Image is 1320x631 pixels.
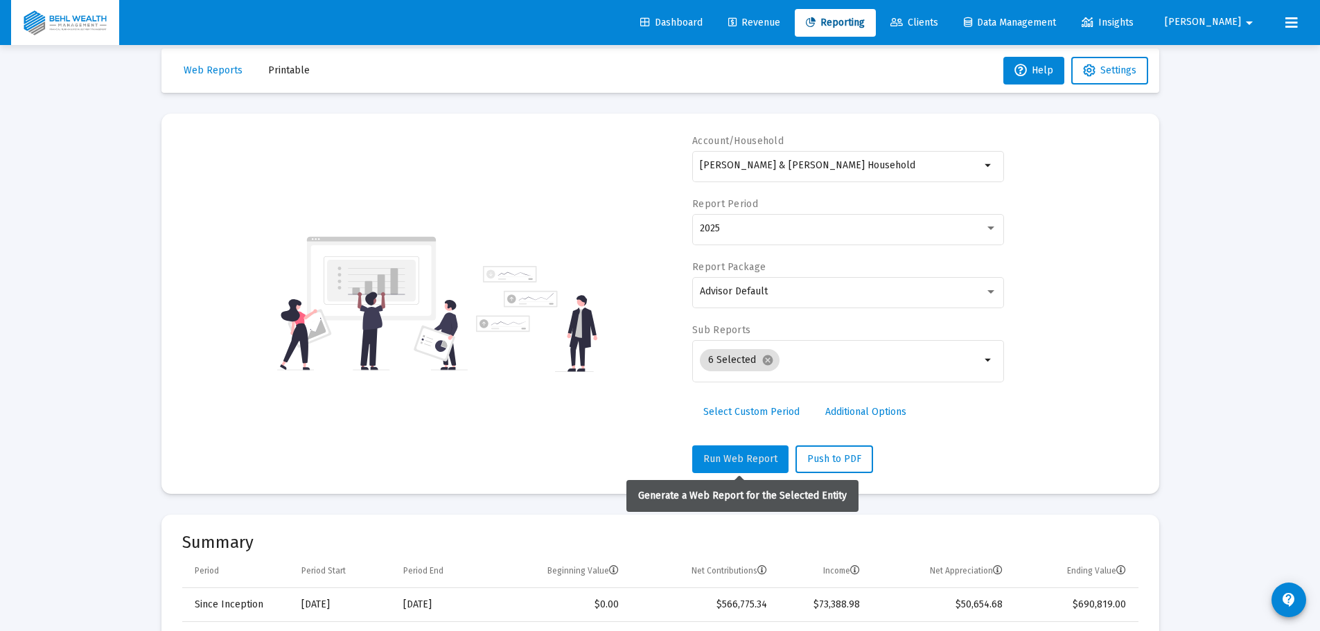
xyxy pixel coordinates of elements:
[807,453,861,465] span: Push to PDF
[692,135,784,147] label: Account/Household
[1014,64,1053,76] span: Help
[717,9,791,37] a: Revenue
[1012,588,1138,621] td: $690,819.00
[301,598,384,612] div: [DATE]
[700,346,980,374] mat-chip-list: Selection
[777,555,869,588] td: Column Income
[277,235,468,372] img: reporting
[930,565,1003,576] div: Net Appreciation
[1148,8,1274,36] button: [PERSON_NAME]
[628,555,777,588] td: Column Net Contributions
[173,57,254,85] button: Web Reports
[1012,555,1138,588] td: Column Ending Value
[1071,9,1145,37] a: Insights
[182,555,292,588] td: Column Period
[1281,592,1297,608] mat-icon: contact_support
[692,565,767,576] div: Net Contributions
[182,535,1138,549] mat-card-title: Summary
[490,555,628,588] td: Column Beginning Value
[547,565,619,576] div: Beginning Value
[692,198,758,210] label: Report Period
[628,588,777,621] td: $566,775.34
[182,588,292,621] td: Since Inception
[1082,17,1134,28] span: Insights
[879,9,949,37] a: Clients
[1165,17,1241,28] span: [PERSON_NAME]
[700,349,780,371] mat-chip: 6 Selected
[700,160,980,171] input: Search or select an account or household
[640,17,703,28] span: Dashboard
[795,9,876,37] a: Reporting
[964,17,1056,28] span: Data Management
[1003,57,1064,85] button: Help
[1241,9,1258,37] mat-icon: arrow_drop_down
[394,555,490,588] td: Column Period End
[692,261,766,273] label: Report Package
[703,453,777,465] span: Run Web Report
[21,9,109,37] img: Dashboard
[825,406,906,418] span: Additional Options
[629,9,714,37] a: Dashboard
[1100,64,1136,76] span: Settings
[476,266,597,372] img: reporting-alt
[777,588,869,621] td: $73,388.98
[490,588,628,621] td: $0.00
[703,406,800,418] span: Select Custom Period
[195,565,219,576] div: Period
[301,565,346,576] div: Period Start
[762,354,774,366] mat-icon: cancel
[890,17,938,28] span: Clients
[700,285,768,297] span: Advisor Default
[257,57,321,85] button: Printable
[403,598,480,612] div: [DATE]
[823,565,860,576] div: Income
[980,157,997,174] mat-icon: arrow_drop_down
[806,17,865,28] span: Reporting
[184,64,243,76] span: Web Reports
[980,352,997,368] mat-icon: arrow_drop_down
[728,17,780,28] span: Revenue
[692,324,750,336] label: Sub Reports
[403,565,443,576] div: Period End
[1067,565,1126,576] div: Ending Value
[692,445,789,473] button: Run Web Report
[292,555,394,588] td: Column Period Start
[1071,57,1148,85] button: Settings
[870,555,1013,588] td: Column Net Appreciation
[795,445,873,473] button: Push to PDF
[953,9,1067,37] a: Data Management
[268,64,310,76] span: Printable
[870,588,1013,621] td: $50,654.68
[700,222,720,234] span: 2025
